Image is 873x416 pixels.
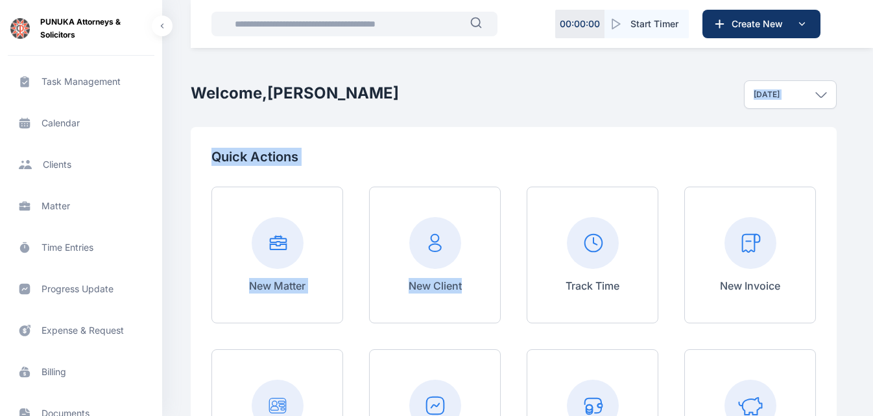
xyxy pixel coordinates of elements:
span: PUNUKA Attorneys & Solicitors [40,16,152,41]
a: time entries [8,232,154,263]
a: calendar [8,108,154,139]
h2: Welcome, [PERSON_NAME] [191,83,399,104]
span: Create New [726,17,794,30]
p: New Matter [249,278,305,294]
button: Create New [702,10,820,38]
p: Track Time [566,278,619,294]
a: clients [8,149,154,180]
a: task management [8,66,154,97]
p: New Client [409,278,462,294]
a: billing [8,356,154,387]
button: Start Timer [604,10,689,38]
a: matter [8,191,154,222]
span: Start Timer [630,17,678,30]
a: progress update [8,273,154,305]
p: [DATE] [754,89,780,100]
p: 00 : 00 : 00 [560,17,600,30]
p: New Invoice [720,278,780,294]
p: Quick Actions [211,148,816,166]
a: expense & request [8,315,154,346]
